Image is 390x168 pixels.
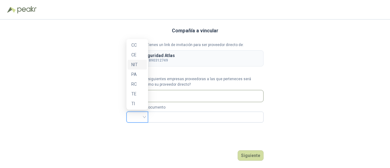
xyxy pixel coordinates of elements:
[131,52,143,58] div: CE
[172,27,218,35] h3: Compañía a vincular
[131,42,143,48] div: CC
[131,91,143,97] div: TE
[126,76,264,88] p: ¿Cuál de las siguientes empresas proveedoras a las que perteneces será vinculada como su proveedo...
[128,60,147,70] div: NIT
[142,58,175,63] p: NIT
[126,42,264,48] p: Tienes un link de invitación para ser proveedor directo de:
[128,79,147,89] div: RC
[131,100,143,107] div: TI
[131,71,143,78] div: PA
[128,40,147,50] div: CC
[142,53,175,58] p: Seguridad Atlas
[126,105,264,110] p: Número de documento
[17,6,37,13] img: Peakr
[238,150,264,161] button: Siguiente
[131,81,143,88] div: RC
[131,61,143,68] div: NIT
[128,70,147,79] div: PA
[128,50,147,60] div: CE
[149,58,168,63] b: 890312749
[7,7,16,13] img: Logo
[128,89,147,99] div: TE
[128,99,147,109] div: TI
